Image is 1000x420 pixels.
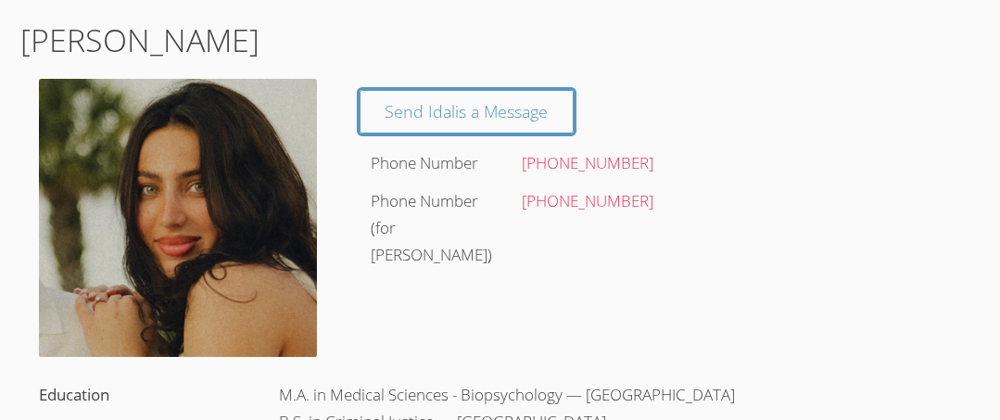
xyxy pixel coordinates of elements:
[39,384,109,405] label: Education
[522,152,653,173] a: [PHONE_NUMBER]
[20,17,981,64] h1: [PERSON_NAME]
[39,79,317,357] img: avatar.png
[371,190,492,265] label: Phone Number (for [PERSON_NAME])
[360,90,575,134] a: Send Idalis a Message
[522,190,653,211] a: [PHONE_NUMBER]
[371,152,478,173] label: Phone Number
